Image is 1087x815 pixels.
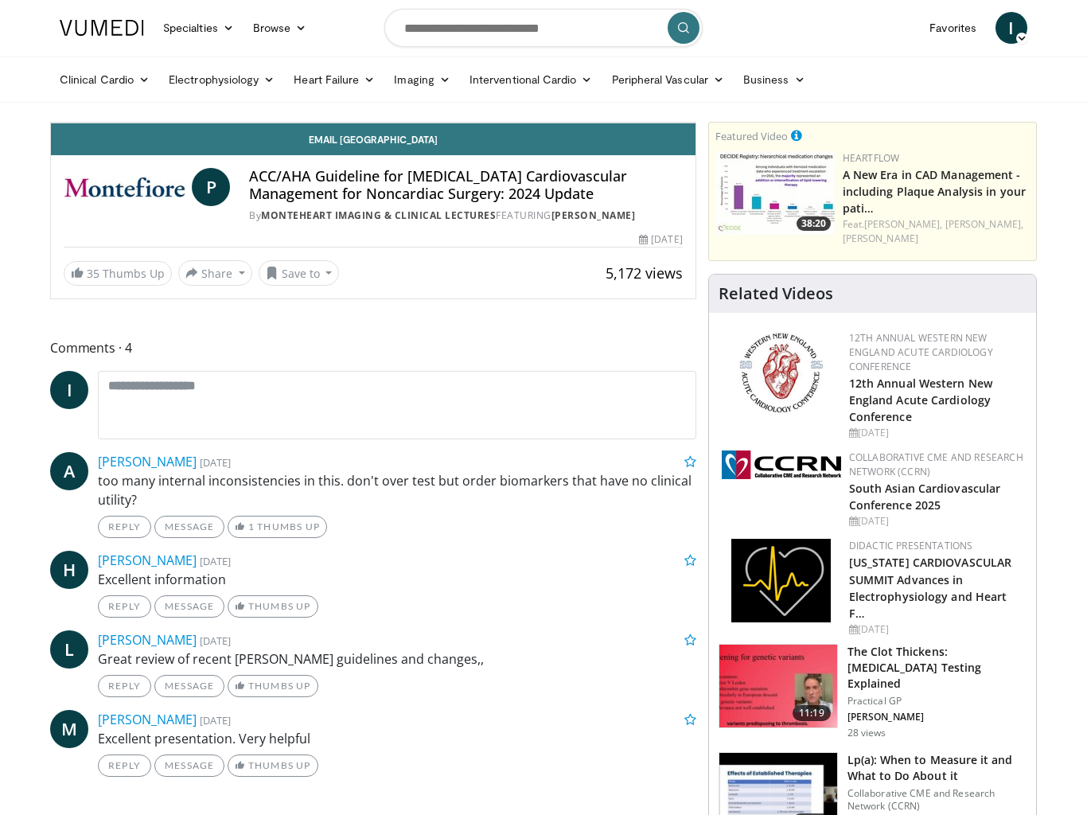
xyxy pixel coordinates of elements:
[154,595,224,618] a: Message
[715,151,835,235] a: 38:20
[843,232,918,245] a: [PERSON_NAME]
[154,755,224,777] a: Message
[995,12,1027,44] a: I
[719,644,1027,739] a: 11:19 The Clot Thickens: [MEDICAL_DATA] Testing Explained Practical GP [PERSON_NAME] 28 views
[50,551,88,589] a: H
[200,634,231,648] small: [DATE]
[737,331,825,415] img: 0954f259-7907-4053-a817-32a96463ecc8.png.150x105_q85_autocrop_double_scale_upscale_version-0.2.png
[849,450,1023,478] a: Collaborative CME and Research Network (CCRN)
[849,539,1023,553] div: Didactic Presentations
[261,209,496,222] a: MonteHeart Imaging & Clinical Lectures
[249,209,682,223] div: By FEATURING
[98,453,197,470] a: [PERSON_NAME]
[864,217,942,231] a: [PERSON_NAME],
[849,555,1012,620] a: [US_STATE] CARDIOVASCULAR SUMMIT Advances in Electrophysiology and Heart F…
[64,168,185,206] img: MonteHeart Imaging & Clinical Lectures
[178,260,252,286] button: Share
[200,455,231,470] small: [DATE]
[98,675,151,697] a: Reply
[244,12,317,44] a: Browse
[200,554,231,568] small: [DATE]
[228,755,318,777] a: Thumbs Up
[847,787,1027,813] p: Collaborative CME and Research Network (CCRN)
[606,263,683,283] span: 5,172 views
[731,539,831,622] img: 1860aa7a-ba06-47e3-81a4-3dc728c2b4cf.png.150x105_q85_autocrop_double_scale_upscale_version-0.2.png
[98,570,696,589] p: Excellent information
[849,376,992,424] a: 12th Annual Western New England Acute Cardiology Conference
[843,151,900,165] a: Heartflow
[551,209,636,222] a: [PERSON_NAME]
[249,168,682,202] h4: ACC/AHA Guideline for [MEDICAL_DATA] Cardiovascular Management for Noncardiac Surgery: 2024 Update
[87,266,99,281] span: 35
[384,64,460,96] a: Imaging
[284,64,384,96] a: Heart Failure
[98,595,151,618] a: Reply
[384,9,703,47] input: Search topics, interventions
[849,622,1023,637] div: [DATE]
[50,630,88,669] a: L
[50,64,159,96] a: Clinical Cardio
[154,12,244,44] a: Specialties
[98,729,696,748] p: Excellent presentation. Very helpful
[98,552,197,569] a: [PERSON_NAME]
[719,645,837,727] img: 7b0db7e1-b310-4414-a1d3-dac447dbe739.150x105_q85_crop-smart_upscale.jpg
[945,217,1023,231] a: [PERSON_NAME],
[98,649,696,669] p: Great review of recent [PERSON_NAME] guidelines and changes,,
[228,595,318,618] a: Thumbs Up
[50,452,88,490] a: A
[154,516,224,538] a: Message
[847,752,1027,784] h3: Lp(a): When to Measure it and What to Do About it
[154,675,224,697] a: Message
[200,713,231,727] small: [DATE]
[51,123,695,155] a: Email [GEOGRAPHIC_DATA]
[50,337,696,358] span: Comments 4
[60,20,144,36] img: VuMedi Logo
[849,331,993,373] a: 12th Annual Western New England Acute Cardiology Conference
[843,167,1026,216] a: A New Era in CAD Management - including Plaque Analysis in your pati…
[849,514,1023,528] div: [DATE]
[793,705,831,721] span: 11:19
[843,217,1030,246] div: Feat.
[715,151,835,235] img: 738d0e2d-290f-4d89-8861-908fb8b721dc.150x105_q85_crop-smart_upscale.jpg
[98,631,197,649] a: [PERSON_NAME]
[64,261,172,286] a: 35 Thumbs Up
[847,695,1027,708] p: Practical GP
[847,711,1027,723] p: [PERSON_NAME]
[847,644,1027,692] h3: The Clot Thickens: [MEDICAL_DATA] Testing Explained
[50,710,88,748] a: M
[847,727,886,739] p: 28 views
[734,64,815,96] a: Business
[797,216,831,231] span: 38:20
[98,755,151,777] a: Reply
[849,481,1001,513] a: South Asian Cardiovascular Conference 2025
[719,284,833,303] h4: Related Videos
[920,12,986,44] a: Favorites
[228,675,318,697] a: Thumbs Up
[50,371,88,409] a: I
[715,129,788,143] small: Featured Video
[98,516,151,538] a: Reply
[849,426,1023,440] div: [DATE]
[722,450,841,479] img: a04ee3ba-8487-4636-b0fb-5e8d268f3737.png.150x105_q85_autocrop_double_scale_upscale_version-0.2.png
[460,64,602,96] a: Interventional Cardio
[639,232,682,247] div: [DATE]
[259,260,340,286] button: Save to
[602,64,734,96] a: Peripheral Vascular
[248,521,255,532] span: 1
[98,471,696,509] p: too many internal inconsistencies in this. don't over test but order biomarkers that have no clin...
[98,711,197,728] a: [PERSON_NAME]
[192,168,230,206] a: P
[228,516,327,538] a: 1 Thumbs Up
[159,64,284,96] a: Electrophysiology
